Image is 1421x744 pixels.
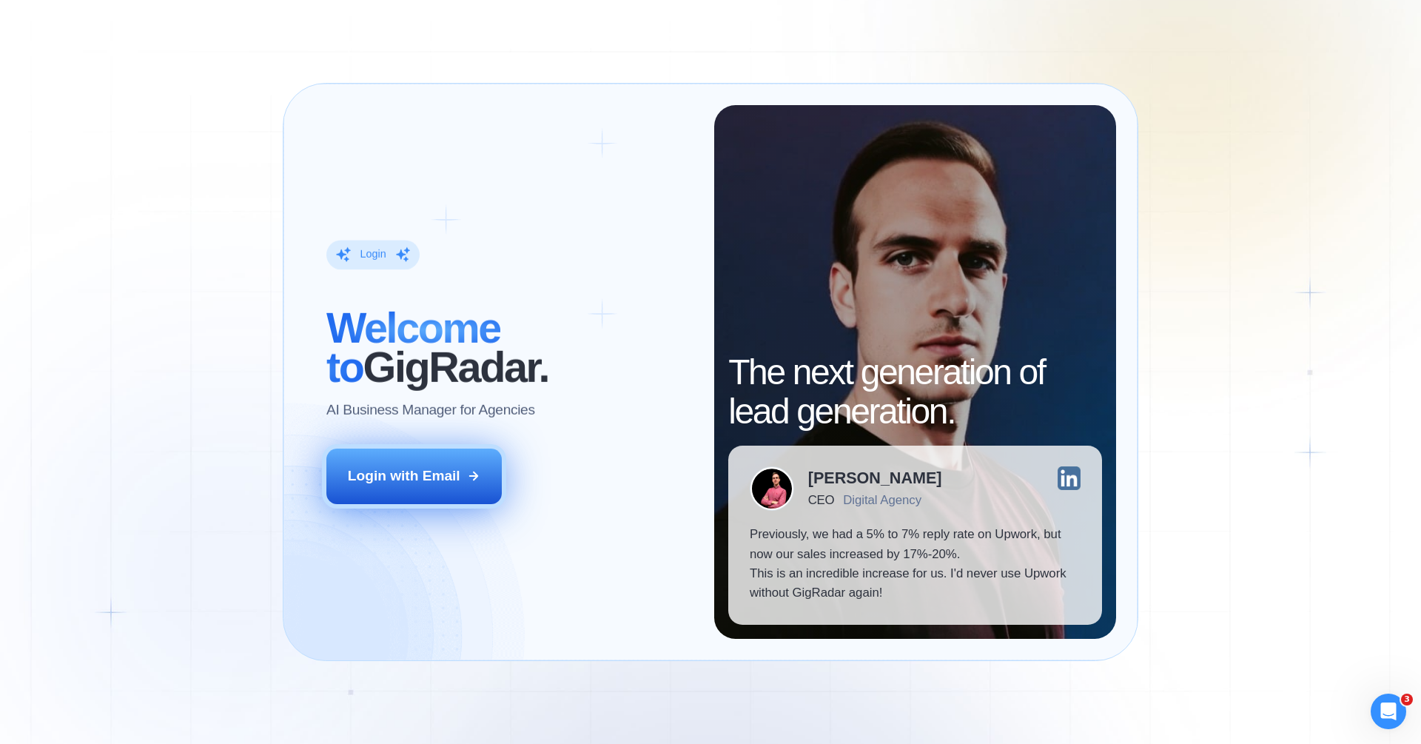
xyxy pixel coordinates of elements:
[326,309,693,387] h2: ‍ GigRadar.
[348,466,460,486] div: Login with Email
[360,248,386,262] div: Login
[808,470,942,486] div: [PERSON_NAME]
[1401,694,1413,706] span: 3
[750,525,1081,603] p: Previously, we had a 5% to 7% reply rate on Upwork, but now our sales increased by 17%-20%. This ...
[1371,694,1406,729] iframe: Intercom live chat
[326,449,503,503] button: Login with Email
[843,493,921,507] div: Digital Agency
[808,493,834,507] div: CEO
[728,353,1102,432] h2: The next generation of lead generation.
[326,401,535,420] p: AI Business Manager for Agencies
[326,304,500,391] span: Welcome to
